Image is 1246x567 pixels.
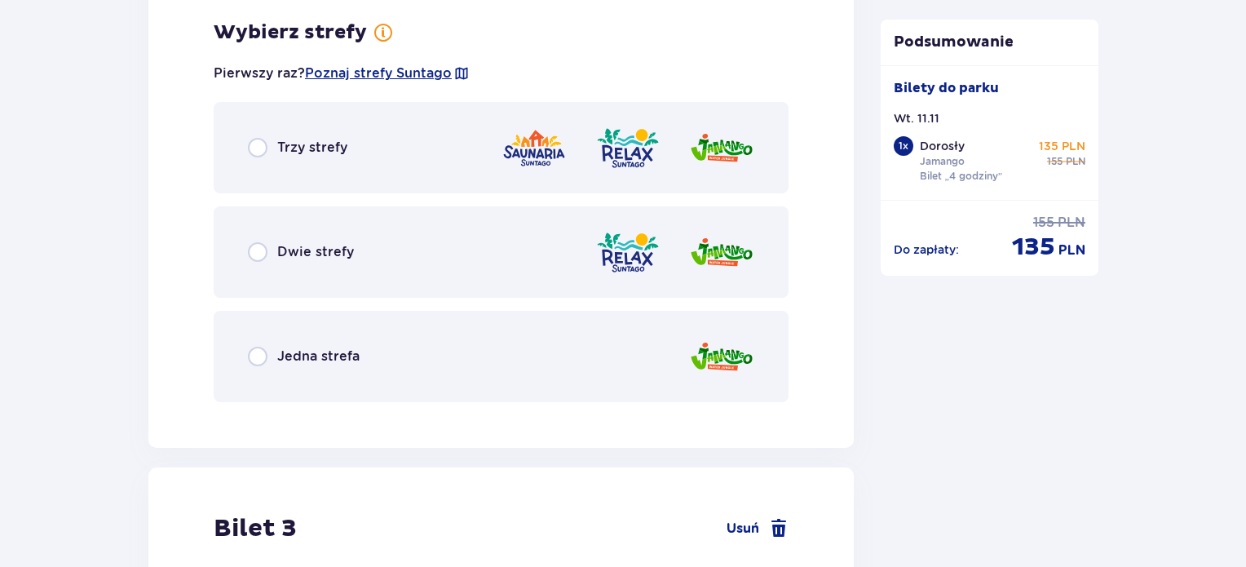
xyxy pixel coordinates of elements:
p: Wt. 11.11 [894,110,939,126]
span: 155 [1033,214,1054,232]
span: 155 [1047,154,1063,169]
p: Do zapłaty : [894,241,959,258]
h3: Wybierz strefy [214,20,367,45]
p: Pierwszy raz? [214,64,470,82]
p: Bilety do parku [894,79,999,97]
img: Jamango [689,229,754,276]
span: Jedna strefa [277,348,360,365]
span: PLN [1058,214,1085,232]
p: 135 PLN [1039,138,1085,154]
span: Dwie strefy [277,243,354,261]
img: Relax [595,125,661,171]
img: Saunaria [501,125,567,171]
p: Jamango [920,154,965,169]
a: Usuń [727,519,789,538]
img: Jamango [689,334,754,380]
span: Usuń [727,520,759,538]
span: Trzy strefy [277,139,347,157]
p: Dorosły [920,138,965,154]
a: Poznaj strefy Suntago [305,64,452,82]
img: Relax [595,229,661,276]
img: Jamango [689,125,754,171]
h2: Bilet 3 [214,513,297,544]
p: Bilet „4 godziny” [920,169,1003,184]
div: 1 x [894,136,913,156]
span: PLN [1058,241,1085,259]
p: Podsumowanie [881,33,1099,52]
span: PLN [1066,154,1085,169]
span: 135 [1012,232,1055,263]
